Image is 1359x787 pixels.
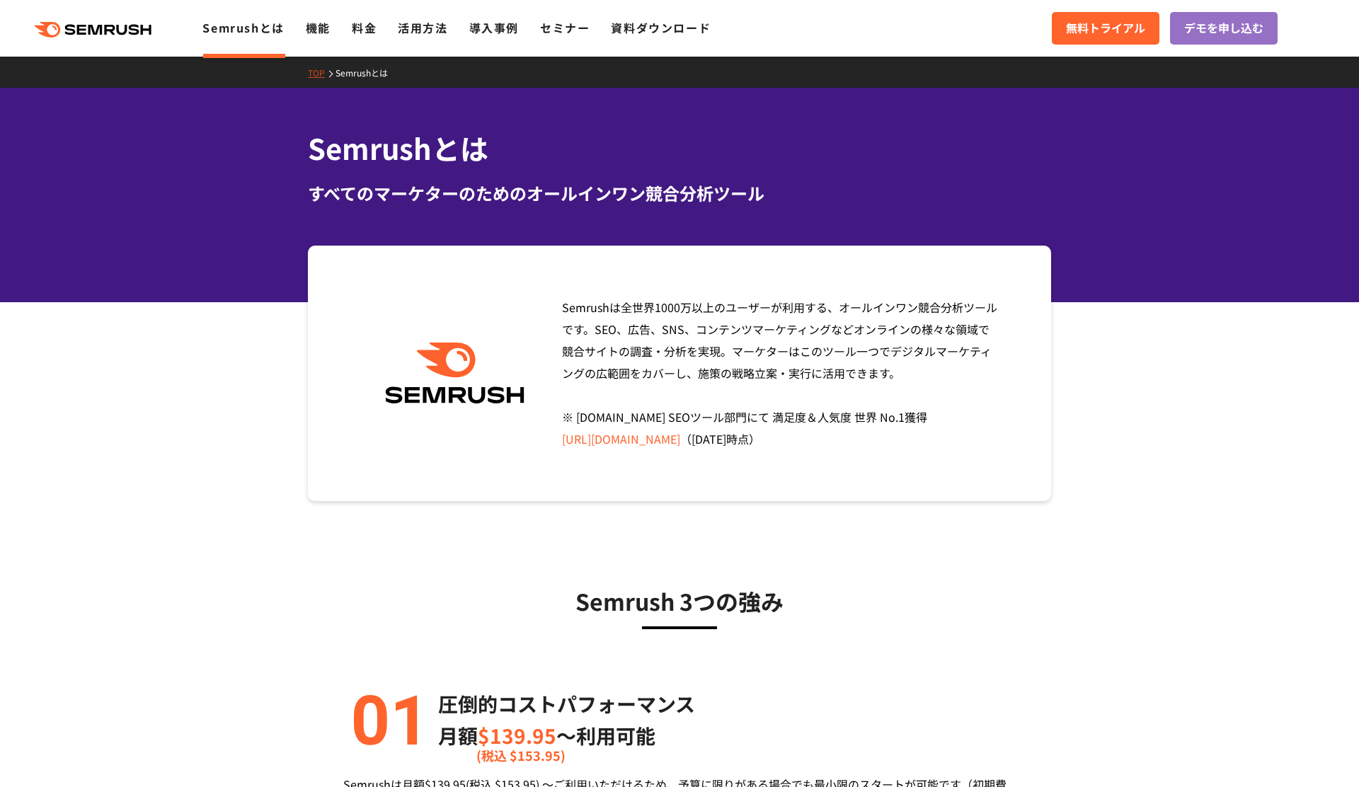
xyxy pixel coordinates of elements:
[352,19,377,36] a: 料金
[469,19,519,36] a: 導入事例
[438,688,695,720] p: 圧倒的コストパフォーマンス
[476,740,566,771] span: (税込 $153.95)
[202,19,284,36] a: Semrushとは
[308,67,336,79] a: TOP
[378,343,532,404] img: Semrush
[306,19,331,36] a: 機能
[398,19,447,36] a: 活用方法
[308,127,1051,169] h1: Semrushとは
[478,721,556,749] span: $139.95
[611,19,711,36] a: 資料ダウンロード
[1066,19,1145,38] span: 無料トライアル
[1052,12,1159,45] a: 無料トライアル
[343,583,1016,619] h3: Semrush 3つの強み
[540,19,590,36] a: セミナー
[562,430,680,447] a: [URL][DOMAIN_NAME]
[562,299,997,447] span: Semrushは全世界1000万以上のユーザーが利用する、オールインワン競合分析ツールです。SEO、広告、SNS、コンテンツマーケティングなどオンラインの様々な領域で競合サイトの調査・分析を実現...
[343,688,428,752] img: alt
[1170,12,1278,45] a: デモを申し込む
[1184,19,1263,38] span: デモを申し込む
[308,180,1051,206] div: すべてのマーケターのためのオールインワン競合分析ツール
[336,67,398,79] a: Semrushとは
[438,720,695,752] p: 月額 〜利用可能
